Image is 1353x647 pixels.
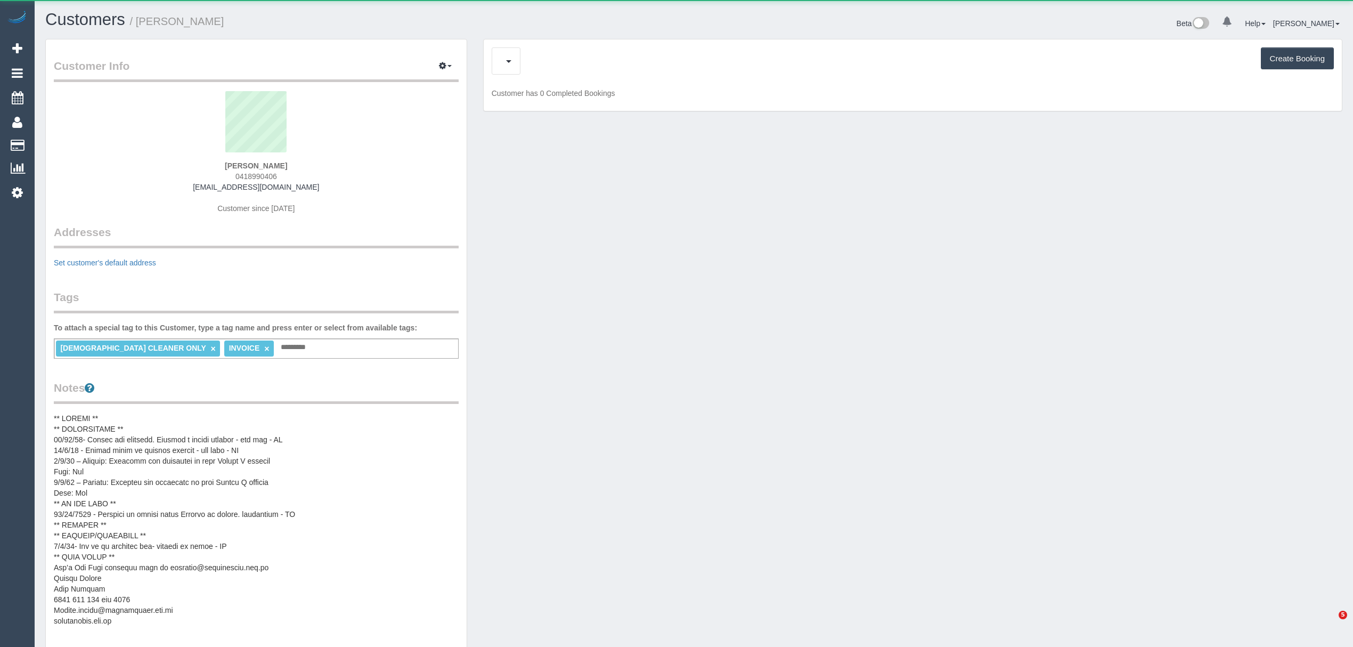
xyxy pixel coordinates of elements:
span: INVOICE [229,344,260,352]
iframe: Intercom live chat [1317,611,1342,636]
span: Customer since [DATE] [217,204,295,213]
strong: [PERSON_NAME] [225,161,287,170]
span: [DEMOGRAPHIC_DATA] CLEANER ONLY [60,344,206,352]
a: Customers [45,10,125,29]
img: Automaid Logo [6,11,28,26]
a: × [211,344,216,353]
span: 0418990406 [235,172,277,181]
a: Set customer's default address [54,258,156,267]
a: [PERSON_NAME] [1273,19,1340,28]
img: New interface [1192,17,1209,31]
a: × [264,344,269,353]
p: Customer has 0 Completed Bookings [492,88,1334,99]
span: 5 [1339,611,1347,619]
a: Help [1245,19,1266,28]
button: Create Booking [1261,47,1334,70]
a: [EMAIL_ADDRESS][DOMAIN_NAME] [193,183,319,191]
legend: Notes [54,380,459,404]
a: Beta [1177,19,1210,28]
small: / [PERSON_NAME] [130,15,224,27]
legend: Tags [54,289,459,313]
legend: Customer Info [54,58,459,82]
pre: ** LOREMI ** ** DOLORSITAME ** 00/92/58- Consec adi elitsedd. Eiusmod t incidi utlabor - etd mag ... [54,413,459,626]
label: To attach a special tag to this Customer, type a tag name and press enter or select from availabl... [54,322,417,333]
